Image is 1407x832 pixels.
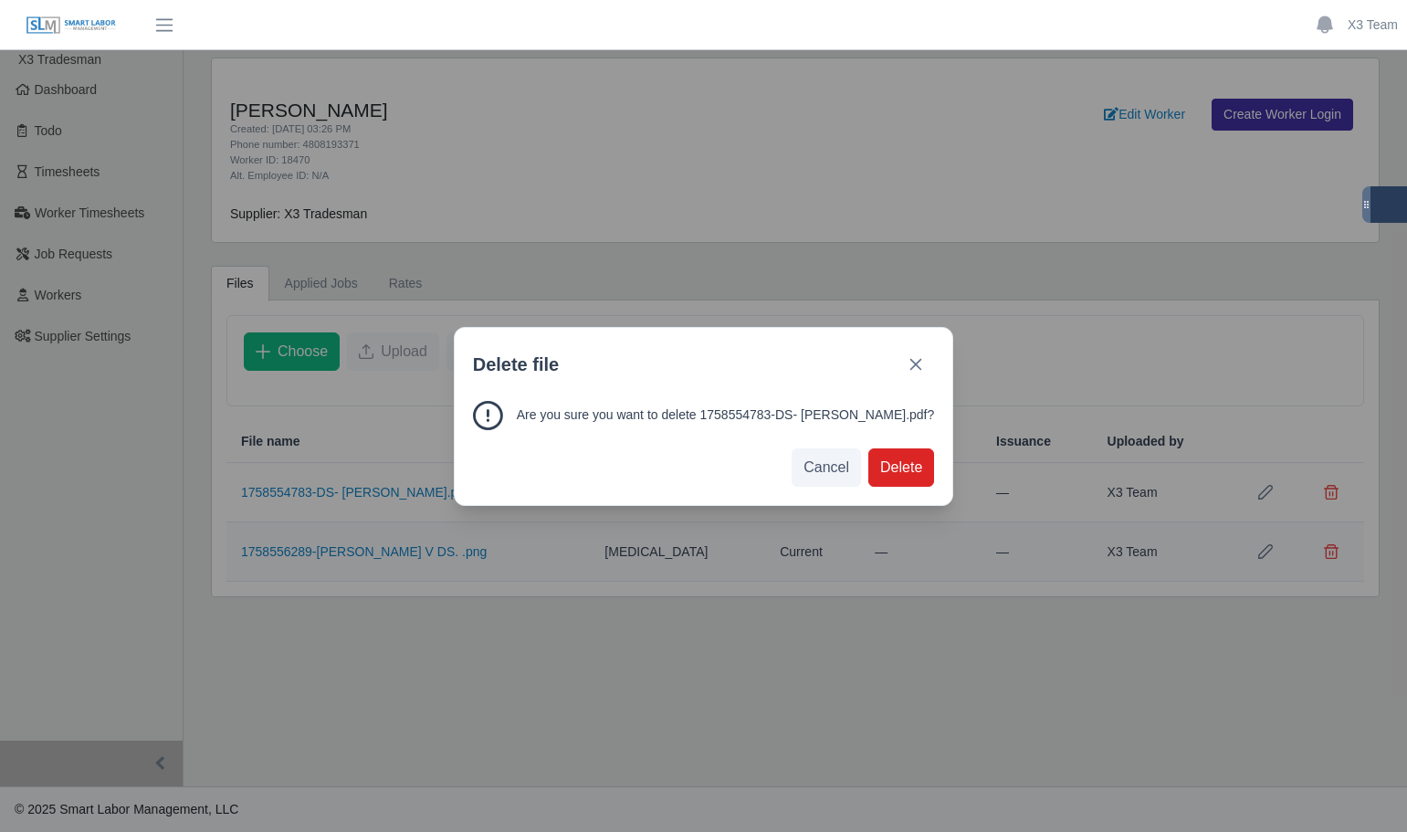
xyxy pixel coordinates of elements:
[803,457,849,479] span: Cancel
[473,351,559,378] span: Delete file
[26,16,117,36] img: SLM Logo
[1348,16,1398,35] a: X3 Team
[868,448,934,487] button: Delete
[898,346,934,383] button: Close
[880,457,922,479] span: Delete
[517,405,935,425] span: Are you sure you want to delete 1758554783-DS- [PERSON_NAME].pdf?
[792,448,861,487] button: Cancel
